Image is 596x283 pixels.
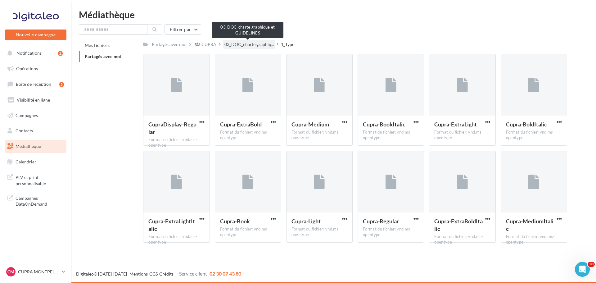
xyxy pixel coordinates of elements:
[291,226,347,238] div: Format du fichier: vnd.ms-opentype
[201,41,216,48] div: CUPRA
[16,144,41,149] span: Médiathèque
[506,121,547,128] span: Cupra-BoldItalic
[16,159,36,164] span: Calendrier
[179,271,207,276] span: Service client
[363,218,399,225] span: Cupra-Regular
[79,10,589,19] div: Médiathèque
[4,62,68,75] a: Opérations
[291,218,321,225] span: Cupra-Light
[5,30,66,40] button: Nouvelle campagne
[148,218,195,232] span: Cupra-ExtraLightItalic
[4,47,65,60] button: Notifications 2
[59,82,64,87] div: 5
[4,155,68,168] a: Calendrier
[434,121,477,128] span: Cupra-ExtraLight
[16,128,33,133] span: Contacts
[363,121,405,128] span: Cupra-BookItalic
[281,41,295,48] div: 1_Typo
[4,140,68,153] a: Médiathèque
[212,22,283,38] div: 03_DOC_charte graphique et GUIDELINES
[363,226,419,238] div: Format du fichier: vnd.ms-opentype
[4,191,68,210] a: Campagnes DataOnDemand
[129,271,148,276] a: Mentions
[16,194,64,207] span: Campagnes DataOnDemand
[506,130,562,141] div: Format du fichier: vnd.ms-opentype
[210,271,241,276] span: 02 30 07 43 80
[434,130,490,141] div: Format du fichier: vnd.ms-opentype
[16,66,38,71] span: Opérations
[5,266,66,278] a: CM CUPRA MONTPELLIER
[434,218,483,232] span: Cupra-ExtraBoldItalic
[588,262,595,267] span: 10
[148,121,196,135] span: CupraDisplay-Regular
[16,81,51,87] span: Boîte de réception
[165,24,201,35] button: Filtrer par
[58,51,63,56] div: 2
[148,234,204,245] div: Format du fichier: vnd.ms-opentype
[18,269,59,275] p: CUPRA MONTPELLIER
[4,109,68,122] a: Campagnes
[159,271,174,276] a: Crédits
[291,130,347,141] div: Format du fichier: vnd.ms-opentype
[506,218,553,232] span: Cupra-MediumItalic
[506,234,562,245] div: Format du fichier: vnd.ms-opentype
[7,269,14,275] span: CM
[85,54,121,59] span: Partagés avec moi
[149,271,158,276] a: CGS
[224,41,274,48] span: 03_DOC_charte graphiq...
[16,112,38,118] span: Campagnes
[76,271,94,276] a: Digitaleo
[291,121,329,128] span: Cupra-Medium
[152,41,187,48] div: Partagés avec moi
[220,218,250,225] span: Cupra-Book
[4,171,68,189] a: PLV et print personnalisable
[85,43,110,48] span: Mes fichiers
[148,137,204,148] div: Format du fichier: vnd.ms-opentype
[4,77,68,91] a: Boîte de réception5
[220,121,262,128] span: Cupra-ExtraBold
[17,97,50,103] span: Visibilité en ligne
[76,271,241,276] span: © [DATE]-[DATE] - - -
[16,50,42,56] span: Notifications
[220,226,276,238] div: Format du fichier: vnd.ms-opentype
[220,130,276,141] div: Format du fichier: vnd.ms-opentype
[16,173,64,186] span: PLV et print personnalisable
[4,124,68,137] a: Contacts
[575,262,590,277] iframe: Intercom live chat
[434,234,490,245] div: Format du fichier: vnd.ms-opentype
[4,94,68,107] a: Visibilité en ligne
[363,130,419,141] div: Format du fichier: vnd.ms-opentype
